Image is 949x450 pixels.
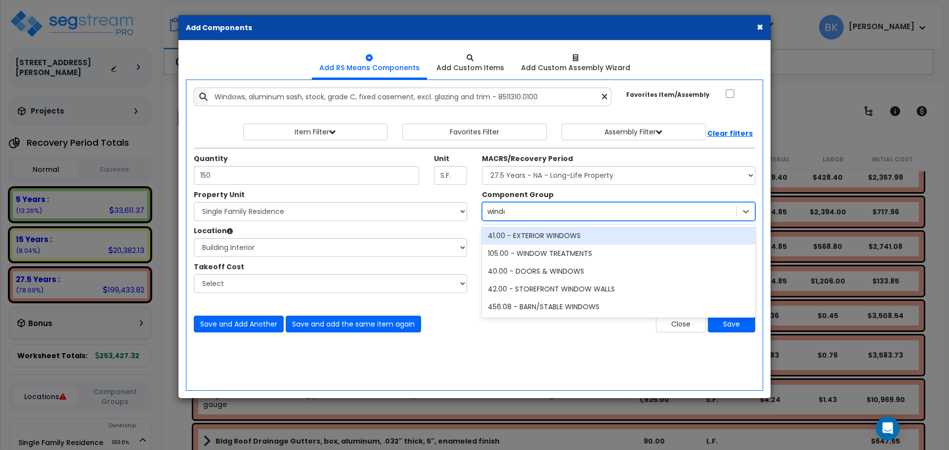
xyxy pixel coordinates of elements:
[482,262,755,280] div: 40.00 - DOORS & WINDOWS
[286,316,421,332] button: Save and add the same item again
[521,63,630,73] div: Add Custom Assembly Wizard
[876,416,900,440] div: Open Intercom Messenger
[194,316,284,332] button: Save and Add Another
[561,123,706,140] button: Assembly Filter
[243,123,388,140] button: Item Filter
[194,262,244,272] label: The Custom Item Descriptions in this Dropdown have been designated as 'Takeoff Costs' within thei...
[194,190,245,200] label: Property Unit
[194,154,228,164] label: Quantity
[757,22,763,32] button: ×
[436,63,504,73] div: Add Custom Items
[402,123,547,140] button: Favorites Filter
[186,23,252,33] b: Add Components
[482,227,755,245] div: 41.00 - EXTERIOR WINDOWS
[708,316,755,332] button: Save
[482,190,554,200] label: Component Group
[434,154,449,164] label: Unit
[656,316,706,332] button: Close
[194,226,233,236] label: Location
[626,91,710,99] small: Favorites Item/Assembly
[482,280,755,298] div: 42.00 - STOREFRONT WINDOW WALLS
[194,274,467,293] select: The Custom Item Descriptions in this Dropdown have been designated as 'Takeoff Costs' within thei...
[707,128,753,138] b: Clear filters
[482,298,755,316] div: 456.08 - BARN/STABLE WINDOWS
[319,63,420,73] div: Add RS Means Components
[482,154,573,164] label: MACRS/Recovery Period
[209,87,611,106] input: Search
[482,245,755,262] div: 105.00 - WINDOW TREATMENTS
